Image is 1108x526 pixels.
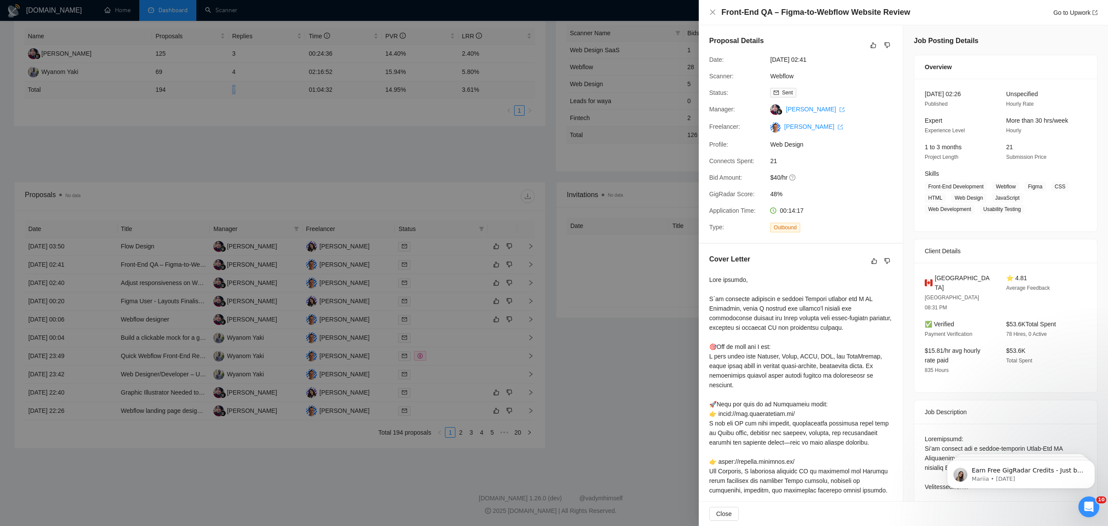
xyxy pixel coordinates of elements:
div: Client Details [925,239,1087,263]
span: Webflow [992,182,1019,191]
span: close [709,9,716,16]
span: More than 30 hrs/week [1006,117,1068,124]
span: $40/hr [770,173,901,182]
span: Bid Amount: [709,174,742,181]
span: Outbound [770,223,800,232]
button: dislike [882,40,892,50]
div: Job Description [925,400,1087,424]
a: Go to Upworkexport [1053,9,1098,16]
span: clock-circle [770,208,776,214]
button: Close [709,507,739,521]
h4: Front-End QA – Figma-to-Webflow Website Review [721,7,910,18]
span: 48% [770,189,901,199]
span: Payment Verification [925,331,972,337]
span: Connects Spent: [709,157,754,164]
h5: Cover Letter [709,254,750,265]
h5: Job Posting Details [914,36,978,46]
span: Experience Level [925,127,965,134]
span: Freelancer: [709,123,740,130]
span: Web Development [925,204,975,214]
span: export [1092,10,1098,15]
span: $53.6K Total Spent [1006,321,1056,328]
span: Project Length [925,154,958,160]
span: [GEOGRAPHIC_DATA] [935,273,992,292]
span: 10 [1096,496,1106,503]
span: $53.6K [1006,347,1025,354]
button: like [868,40,879,50]
span: Application Time: [709,207,756,214]
span: CSS [1051,182,1069,191]
button: like [869,256,879,266]
span: Unspecified [1006,90,1038,97]
span: ⭐ 4.81 [1006,275,1027,281]
span: 1 to 3 months [925,144,962,151]
span: Expert [925,117,942,124]
button: Close [709,9,716,16]
a: Webflow [770,73,793,80]
span: Type: [709,224,724,231]
span: Submission Price [1006,154,1047,160]
span: Hourly Rate [1006,101,1034,107]
span: [GEOGRAPHIC_DATA] 08:31 PM [925,295,979,311]
span: 21 [770,156,901,166]
span: 78 Hires, 0 Active [1006,331,1047,337]
span: like [870,42,876,49]
span: Usability Testing [980,204,1024,214]
span: JavaScript [992,193,1023,203]
span: Manager: [709,106,735,113]
img: 🇨🇦 [925,278,933,288]
span: Total Spent [1006,358,1032,364]
span: Skills [925,170,939,177]
span: Date: [709,56,724,63]
span: ✅ Verified [925,321,954,328]
span: Scanner: [709,73,734,80]
span: Profile: [709,141,728,148]
span: Front-End Development [925,182,987,191]
span: question-circle [789,174,796,181]
span: [DATE] 02:41 [770,55,901,64]
span: Figma [1024,182,1046,191]
span: Web Design [770,140,901,149]
span: 835 Hours [925,367,949,373]
span: Average Feedback [1006,285,1050,291]
a: [PERSON_NAME] export [784,123,843,130]
span: HTML [925,193,946,203]
span: 21 [1006,144,1013,151]
span: export [839,107,845,112]
span: 00:14:17 [780,207,804,214]
span: Overview [925,62,952,72]
span: Status: [709,89,728,96]
span: Hourly [1006,127,1021,134]
img: gigradar-bm.png [776,109,782,115]
span: dislike [884,42,890,49]
iframe: Intercom live chat [1078,496,1099,517]
span: Close [716,509,732,519]
h5: Proposal Details [709,36,764,46]
a: [PERSON_NAME] export [786,106,845,113]
span: [DATE] 02:26 [925,90,961,97]
span: $15.81/hr avg hourly rate paid [925,347,980,364]
span: GigRadar Score: [709,191,754,198]
span: Web Design [951,193,987,203]
span: Sent [782,90,793,96]
button: dislike [882,256,892,266]
iframe: Intercom notifications message [934,442,1108,503]
span: dislike [884,258,890,265]
span: mail [774,90,779,95]
img: c1HiYZJLYaSzooXHOeWCz3hTd5Ht9aZYjlyY1rp-klCMEt8U_S66z40Q882I276L5Y [770,122,781,133]
span: like [871,258,877,265]
span: Published [925,101,948,107]
span: export [838,124,843,130]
